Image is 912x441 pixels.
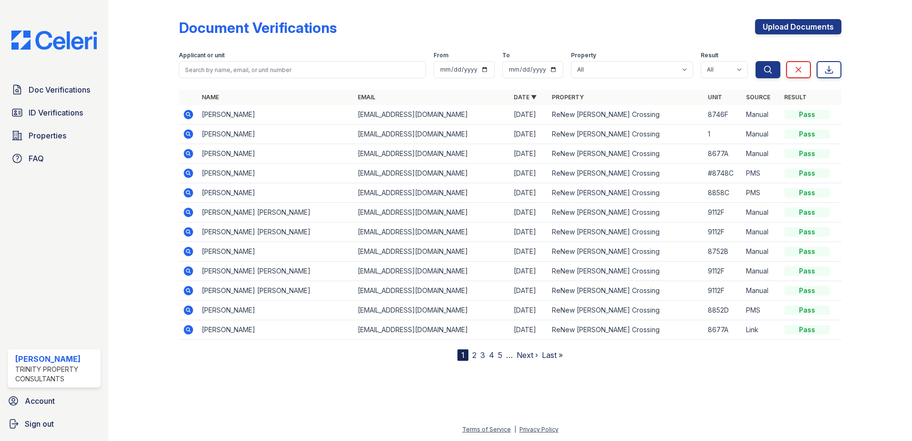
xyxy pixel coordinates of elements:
td: [DATE] [510,183,548,203]
a: 3 [480,350,485,360]
a: ID Verifications [8,103,101,122]
td: 8852D [704,301,742,320]
td: [DATE] [510,125,548,144]
td: [DATE] [510,164,548,183]
td: PMS [742,164,780,183]
td: [DATE] [510,262,548,281]
td: PMS [742,183,780,203]
td: 8858C [704,183,742,203]
td: [EMAIL_ADDRESS][DOMAIN_NAME] [354,222,510,242]
div: Pass [784,305,830,315]
td: ReNew [PERSON_NAME] Crossing [548,242,704,262]
td: [PERSON_NAME] [198,164,354,183]
div: Trinity Property Consultants [15,365,97,384]
a: Name [202,94,219,101]
div: Pass [784,149,830,158]
label: From [434,52,448,59]
td: 9112F [704,203,742,222]
td: [PERSON_NAME] [PERSON_NAME] [198,222,354,242]
td: 8677A [704,320,742,340]
a: Source [746,94,770,101]
td: [DATE] [510,222,548,242]
td: ReNew [PERSON_NAME] Crossing [548,301,704,320]
td: [PERSON_NAME] [198,144,354,164]
a: Date ▼ [514,94,537,101]
a: Terms of Service [462,426,511,433]
td: ReNew [PERSON_NAME] Crossing [548,222,704,242]
a: Upload Documents [755,19,841,34]
a: Last » [542,350,563,360]
td: [EMAIL_ADDRESS][DOMAIN_NAME] [354,242,510,262]
td: [PERSON_NAME] [198,125,354,144]
label: To [502,52,510,59]
span: Properties [29,130,66,141]
td: [EMAIL_ADDRESS][DOMAIN_NAME] [354,203,510,222]
td: Manual [742,222,780,242]
td: Manual [742,281,780,301]
td: Manual [742,105,780,125]
a: Doc Verifications [8,80,101,99]
span: FAQ [29,153,44,164]
td: [EMAIL_ADDRESS][DOMAIN_NAME] [354,144,510,164]
div: Pass [784,208,830,217]
a: Account [4,391,104,410]
td: [PERSON_NAME] [198,301,354,320]
td: Manual [742,242,780,262]
td: ReNew [PERSON_NAME] Crossing [548,144,704,164]
div: Pass [784,325,830,335]
td: [DATE] [510,281,548,301]
div: Pass [784,286,830,295]
div: [PERSON_NAME] [15,353,97,365]
td: Manual [742,262,780,281]
td: PMS [742,301,780,320]
td: ReNew [PERSON_NAME] Crossing [548,262,704,281]
div: Document Verifications [179,19,337,36]
td: Manual [742,203,780,222]
td: Manual [742,125,780,144]
td: [EMAIL_ADDRESS][DOMAIN_NAME] [354,183,510,203]
td: #8748C [704,164,742,183]
a: Next › [517,350,538,360]
td: ReNew [PERSON_NAME] Crossing [548,164,704,183]
td: 8746F [704,105,742,125]
img: CE_Logo_Blue-a8612792a0a2168367f1c8372b55b34899dd931a85d93a1a3d3e32e68fde9ad4.png [4,31,104,50]
td: ReNew [PERSON_NAME] Crossing [548,203,704,222]
td: [EMAIL_ADDRESS][DOMAIN_NAME] [354,320,510,340]
div: Pass [784,188,830,198]
a: Property [552,94,584,101]
td: [DATE] [510,144,548,164]
span: Sign out [25,418,54,430]
td: [EMAIL_ADDRESS][DOMAIN_NAME] [354,301,510,320]
td: [DATE] [510,105,548,125]
td: 8752B [704,242,742,262]
td: [EMAIL_ADDRESS][DOMAIN_NAME] [354,164,510,183]
div: Pass [784,247,830,256]
td: [EMAIL_ADDRESS][DOMAIN_NAME] [354,105,510,125]
td: [PERSON_NAME] [PERSON_NAME] [198,203,354,222]
input: Search by name, email, or unit number [179,61,426,78]
td: Manual [742,144,780,164]
a: Result [784,94,807,101]
td: ReNew [PERSON_NAME] Crossing [548,105,704,125]
td: Link [742,320,780,340]
a: Email [358,94,375,101]
td: [DATE] [510,203,548,222]
td: [PERSON_NAME] [198,105,354,125]
a: Sign out [4,414,104,433]
td: ReNew [PERSON_NAME] Crossing [548,125,704,144]
a: 4 [489,350,494,360]
div: | [514,426,516,433]
td: ReNew [PERSON_NAME] Crossing [548,320,704,340]
a: Unit [708,94,722,101]
span: ID Verifications [29,107,83,118]
label: Applicant or unit [179,52,225,59]
td: [EMAIL_ADDRESS][DOMAIN_NAME] [354,281,510,301]
td: 9112F [704,281,742,301]
td: [DATE] [510,301,548,320]
td: [DATE] [510,242,548,262]
span: Doc Verifications [29,84,90,95]
div: Pass [784,110,830,119]
label: Result [701,52,718,59]
td: [DATE] [510,320,548,340]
